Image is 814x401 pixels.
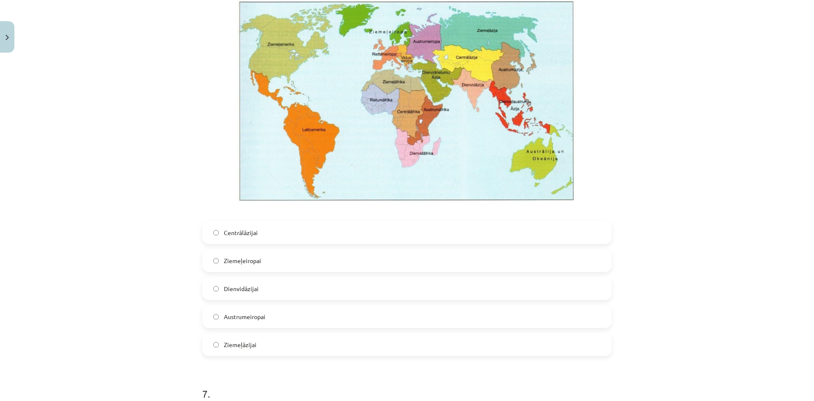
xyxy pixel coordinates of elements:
span: Austrumeiropai [224,312,265,321]
input: Centrālāzijai [213,230,219,236]
span: Centrālāzijai [224,228,258,237]
img: icon-close-lesson-0947bae3869378f0d4975bcd49f059093ad1ed9edebbc8119c70593378902aed.svg [6,35,9,40]
input: Dienvidāzijai [213,286,219,292]
span: Dienvidāzijai [224,284,259,293]
input: Ziemeļāzijai [213,342,219,348]
span: Ziemeļeiropai [224,256,261,265]
h1: 7 . [202,373,612,399]
span: Ziemeļāzijai [224,340,256,349]
input: Austrumeiropai [213,314,219,320]
input: Ziemeļeiropai [213,258,219,264]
